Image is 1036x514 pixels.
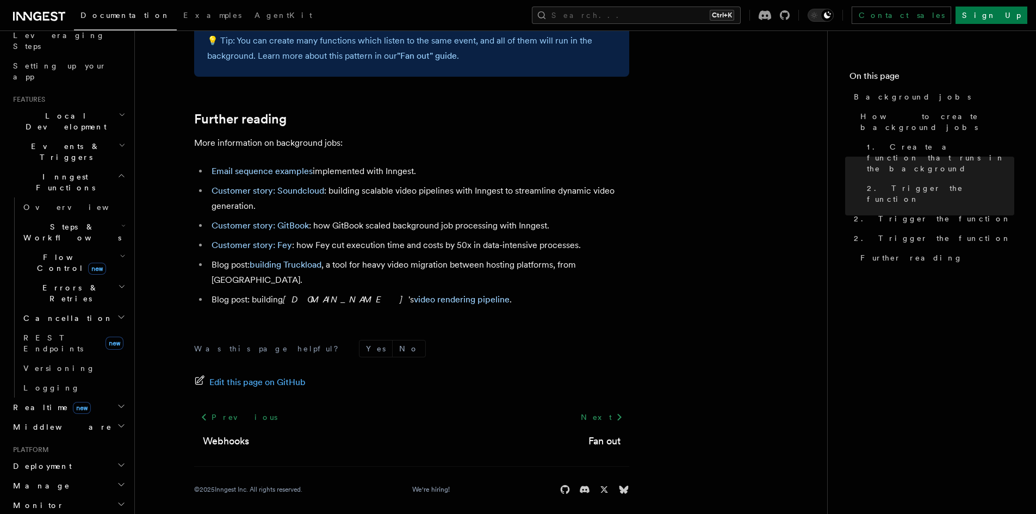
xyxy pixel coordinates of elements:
[208,164,629,179] li: implemented with Inngest.
[212,166,313,176] a: Email sequence examples
[9,480,70,491] span: Manage
[208,238,629,253] li: : how Fey cut execution time and costs by 50x in data-intensive processes.
[73,402,91,414] span: new
[856,107,1014,137] a: How to create background jobs
[203,434,249,449] a: Webhooks
[19,221,121,243] span: Steps & Workflows
[9,456,128,476] button: Deployment
[956,7,1027,24] a: Sign Up
[856,248,1014,268] a: Further reading
[194,485,302,494] div: © 2025 Inngest Inc. All rights reserved.
[19,313,113,324] span: Cancellation
[19,308,128,328] button: Cancellation
[212,185,324,196] a: Customer story: Soundcloud
[854,233,1011,244] span: 2. Trigger the function
[13,31,105,51] span: Leveraging Steps
[867,183,1014,205] span: 2. Trigger the function
[207,33,616,64] p: 💡 Tip: You can create many functions which listen to the same event, and all of them will run in ...
[849,87,1014,107] a: Background jobs
[9,137,128,167] button: Events & Triggers
[19,278,128,308] button: Errors & Retries
[9,422,112,432] span: Middleware
[9,402,91,413] span: Realtime
[710,10,734,21] kbd: Ctrl+K
[250,259,321,270] a: building Truckload
[208,292,629,307] li: Blog post: building 's .
[19,217,128,247] button: Steps & Workflows
[19,252,120,274] span: Flow Control
[532,7,741,24] button: Search...Ctrl+K
[194,112,287,127] a: Further reading
[194,135,629,151] p: More information on background jobs:
[414,294,510,305] a: video rendering pipeline
[9,445,49,454] span: Platform
[23,383,80,392] span: Logging
[9,141,119,163] span: Events & Triggers
[9,110,119,132] span: Local Development
[88,263,106,275] span: new
[9,167,128,197] button: Inngest Functions
[9,197,128,398] div: Inngest Functions
[194,343,346,354] p: Was this page helpful?
[860,252,963,263] span: Further reading
[283,294,408,305] em: [DOMAIN_NAME]
[19,282,118,304] span: Errors & Retries
[854,91,971,102] span: Background jobs
[13,61,107,81] span: Setting up your app
[849,209,1014,228] a: 2. Trigger the function
[212,220,309,231] a: Customer story: GitBook
[80,11,170,20] span: Documentation
[183,11,241,20] span: Examples
[863,178,1014,209] a: 2. Trigger the function
[19,358,128,378] a: Versioning
[208,257,629,288] li: Blog post: , a tool for heavy video migration between hosting platforms, from [GEOGRAPHIC_DATA].
[393,340,425,357] button: No
[860,111,1014,133] span: How to create background jobs
[255,11,312,20] span: AgentKit
[9,56,128,86] a: Setting up your app
[194,375,306,390] a: Edit this page on GitHub
[863,137,1014,178] a: 1. Create a function that runs in the background
[359,340,392,357] button: Yes
[208,183,629,214] li: : building scalable video pipelines with Inngest to streamline dynamic video generation.
[9,461,72,472] span: Deployment
[177,3,248,29] a: Examples
[854,213,1011,224] span: 2. Trigger the function
[248,3,319,29] a: AgentKit
[588,434,621,449] a: Fan out
[74,3,177,30] a: Documentation
[208,218,629,233] li: : how GitBook scaled background job processing with Inngest.
[9,106,128,137] button: Local Development
[849,228,1014,248] a: 2. Trigger the function
[867,141,1014,174] span: 1. Create a function that runs in the background
[412,485,450,494] a: We're hiring!
[19,247,128,278] button: Flow Controlnew
[808,9,834,22] button: Toggle dark mode
[9,417,128,437] button: Middleware
[19,197,128,217] a: Overview
[23,203,135,212] span: Overview
[106,337,123,350] span: new
[397,51,457,61] a: "Fan out" guide
[9,171,117,193] span: Inngest Functions
[574,407,629,427] a: Next
[9,26,128,56] a: Leveraging Steps
[9,476,128,496] button: Manage
[852,7,951,24] a: Contact sales
[9,95,45,104] span: Features
[849,70,1014,87] h4: On this page
[9,398,128,417] button: Realtimenew
[212,240,292,250] a: Customer story: Fey
[23,333,83,353] span: REST Endpoints
[23,364,95,373] span: Versioning
[194,407,284,427] a: Previous
[19,378,128,398] a: Logging
[19,328,128,358] a: REST Endpointsnew
[209,375,306,390] span: Edit this page on GitHub
[9,500,64,511] span: Monitor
